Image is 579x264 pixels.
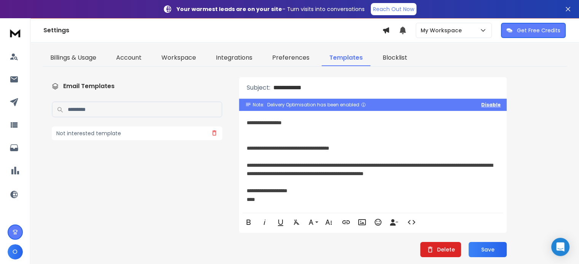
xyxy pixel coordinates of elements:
span: Note: [253,102,264,108]
button: Clear Formatting [289,215,304,230]
h3: Not interested template [56,130,121,137]
a: Workspace [154,50,204,66]
button: Delete [420,242,461,257]
h1: Settings [43,26,382,35]
a: Templates [322,50,370,66]
p: My Workspace [421,27,465,34]
a: Reach Out Now [371,3,416,15]
button: Save [469,242,507,257]
p: Subject: [247,83,270,92]
button: Bold (Ctrl+B) [241,215,256,230]
button: Insert Unsubscribe Link [387,215,401,230]
a: Account [108,50,149,66]
button: Insert Image (Ctrl+P) [355,215,369,230]
button: More Text [321,215,336,230]
button: Code View [404,215,419,230]
p: – Turn visits into conversations [177,5,365,13]
a: Blocklist [375,50,415,66]
a: Preferences [265,50,317,66]
strong: Your warmest leads are on your site [177,5,282,13]
button: Underline (Ctrl+U) [273,215,288,230]
button: O [8,244,23,259]
p: Reach Out Now [373,5,414,13]
a: Billings & Usage [43,50,104,66]
button: Font Family [305,215,320,230]
button: Get Free Credits [501,23,566,38]
button: Emoticons [371,215,385,230]
button: Italic (Ctrl+I) [257,215,272,230]
p: Get Free Credits [517,27,560,34]
button: Insert Link (Ctrl+K) [339,215,353,230]
button: Disable [481,102,501,108]
img: logo [8,26,23,40]
h1: Email Templates [52,82,222,91]
a: Integrations [208,50,260,66]
div: Open Intercom Messenger [551,238,569,256]
div: Delivery Optimisation has been enabled [267,102,366,108]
